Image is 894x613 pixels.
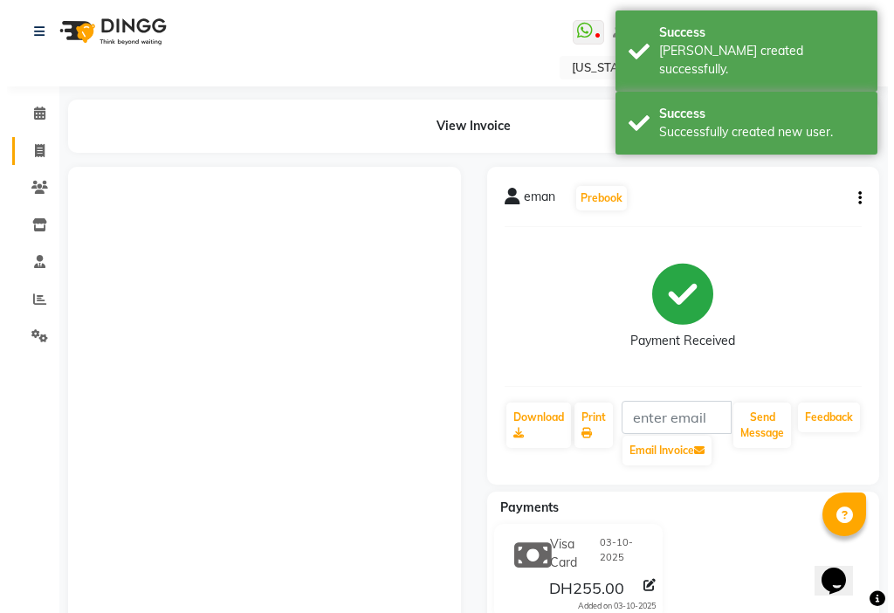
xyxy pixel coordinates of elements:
span: Visa Card [543,535,593,572]
iframe: chat widget [808,543,863,596]
div: Success [652,105,857,123]
input: enter email [615,401,726,434]
div: Successfully created new user. [652,123,857,141]
div: View Invoice [61,100,872,153]
span: Payments [493,499,552,515]
button: Prebook [569,186,620,210]
span: eman [517,188,548,212]
div: Bill created successfully. [652,42,857,79]
span: 03-10-2025 [593,535,644,572]
a: Download [499,403,564,448]
span: DH255.00 [542,578,617,603]
button: Email Invoice [615,436,705,465]
img: logo [45,7,164,56]
div: Success [652,24,857,42]
a: Print [567,403,606,448]
button: Send Message [726,403,784,448]
a: Feedback [791,403,853,432]
div: Added on 03-10-2025 [571,600,649,612]
div: Payment Received [623,332,728,350]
